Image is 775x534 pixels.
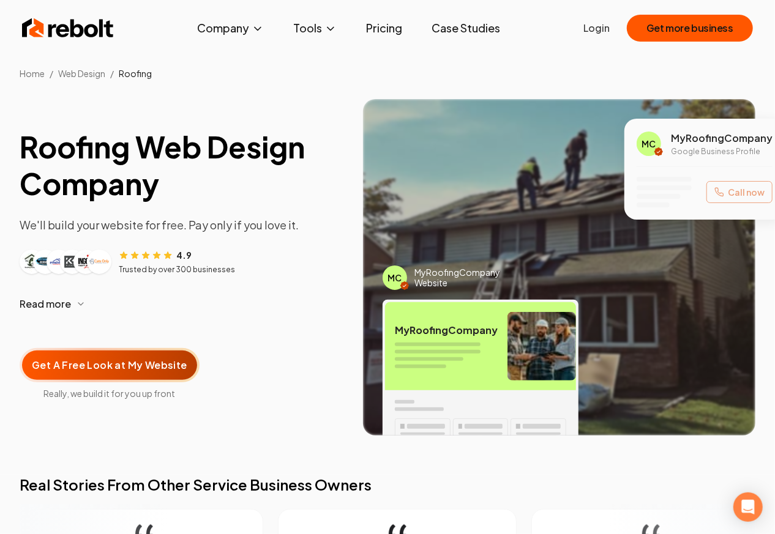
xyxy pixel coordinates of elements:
img: Customer logo 5 [76,252,95,272]
button: Get A Free Look at My Website [20,348,200,382]
div: Customer logos [20,250,111,274]
img: Customer logo 4 [62,252,82,272]
h1: Roofing Web Design Company [20,128,343,202]
img: Customer logo 3 [49,252,69,272]
span: My Roofing Company [395,324,498,336]
img: Roofing team [507,312,576,380]
span: My Roofing Company Website [414,267,513,289]
h2: Real Stories From Other Service Business Owners [20,475,755,494]
button: Get more business [627,15,753,42]
a: Login [583,21,610,35]
a: Pricing [356,16,412,40]
span: Roofing [119,68,152,79]
span: MC [642,138,656,150]
img: Customer logo 6 [89,252,109,272]
li: / [50,67,53,80]
img: Customer logo 1 [22,252,42,272]
a: Home [20,68,45,79]
span: Web Design [58,68,105,79]
button: Read more [20,289,343,319]
span: MC [387,272,402,284]
span: 4.9 [176,249,192,261]
span: My Roofing Company [671,131,773,146]
span: Get A Free Look at My Website [32,358,187,373]
div: Open Intercom Messenger [733,492,763,522]
article: Customer reviews [20,248,343,275]
img: Image of completed Roofing job [363,99,755,436]
img: Rebolt Logo [22,16,114,40]
a: Case Studies [422,16,510,40]
span: Read more [20,297,71,311]
img: Customer logo 2 [36,252,55,272]
p: Google Business Profile [671,147,773,157]
button: Tools [283,16,346,40]
a: Get A Free Look at My WebsiteReally, we build it for you up front [20,328,200,399]
span: Really, we build it for you up front [20,387,200,399]
p: Trusted by over 300 businesses [119,265,235,275]
button: Company [187,16,274,40]
div: Rating: 4.9 out of 5 stars [119,248,192,261]
p: We'll build your website for free. Pay only if you love it. [20,217,343,234]
li: / [110,67,114,80]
